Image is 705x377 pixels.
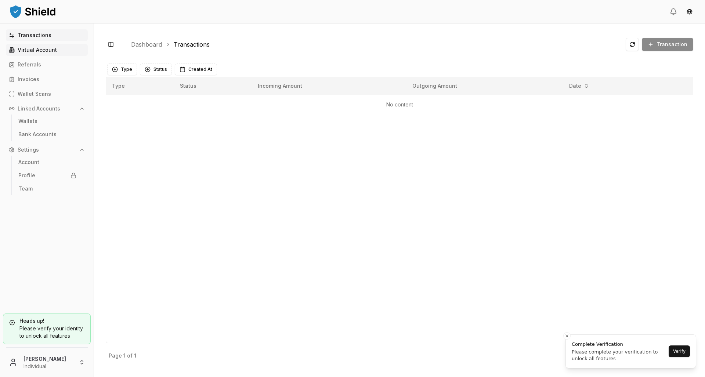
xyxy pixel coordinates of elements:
p: Wallet Scans [18,91,51,97]
div: Complete Verification [572,341,666,348]
p: Settings [18,147,39,152]
p: Linked Accounts [18,106,60,111]
button: Close toast [563,332,571,340]
p: No content [112,101,687,108]
button: Created At [175,64,217,75]
th: Outgoing Amount [406,77,562,95]
p: Wallets [18,119,37,124]
p: Bank Accounts [18,132,57,137]
a: Team [15,183,79,195]
a: Heads up!Please verify your identity to unlock all features [3,313,91,344]
nav: breadcrumb [131,40,620,49]
a: Referrals [6,59,88,70]
button: Linked Accounts [6,103,88,115]
button: Settings [6,144,88,156]
p: Page [109,353,122,358]
button: Verify [669,345,690,357]
a: Dashboard [131,40,162,49]
button: Status [140,64,172,75]
p: 1 [123,353,126,358]
button: Date [566,80,592,92]
p: Profile [18,173,35,178]
th: Status [174,77,252,95]
h5: Heads up! [9,318,84,323]
button: Type [107,64,137,75]
p: Referrals [18,62,41,67]
a: Invoices [6,73,88,85]
p: [PERSON_NAME] [23,355,73,363]
div: Please verify your identity to unlock all features [9,325,84,340]
p: of [127,353,133,358]
a: Bank Accounts [15,128,79,140]
button: [PERSON_NAME]Individual [3,351,91,374]
a: Wallets [15,115,79,127]
img: ShieldPay Logo [9,4,57,19]
p: 1 [134,353,136,358]
th: Type [106,77,174,95]
p: Transactions [18,33,51,38]
a: Wallet Scans [6,88,88,100]
th: Incoming Amount [252,77,407,95]
a: Virtual Account [6,44,88,56]
div: Please complete your verification to unlock all features [572,349,666,362]
p: Account [18,160,39,165]
p: Team [18,186,33,191]
p: Individual [23,363,73,370]
a: Account [15,156,79,168]
span: Created At [188,66,212,72]
a: Profile [15,170,79,181]
p: Invoices [18,77,39,82]
a: Transactions [6,29,88,41]
p: Virtual Account [18,47,57,52]
a: Transactions [174,40,210,49]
